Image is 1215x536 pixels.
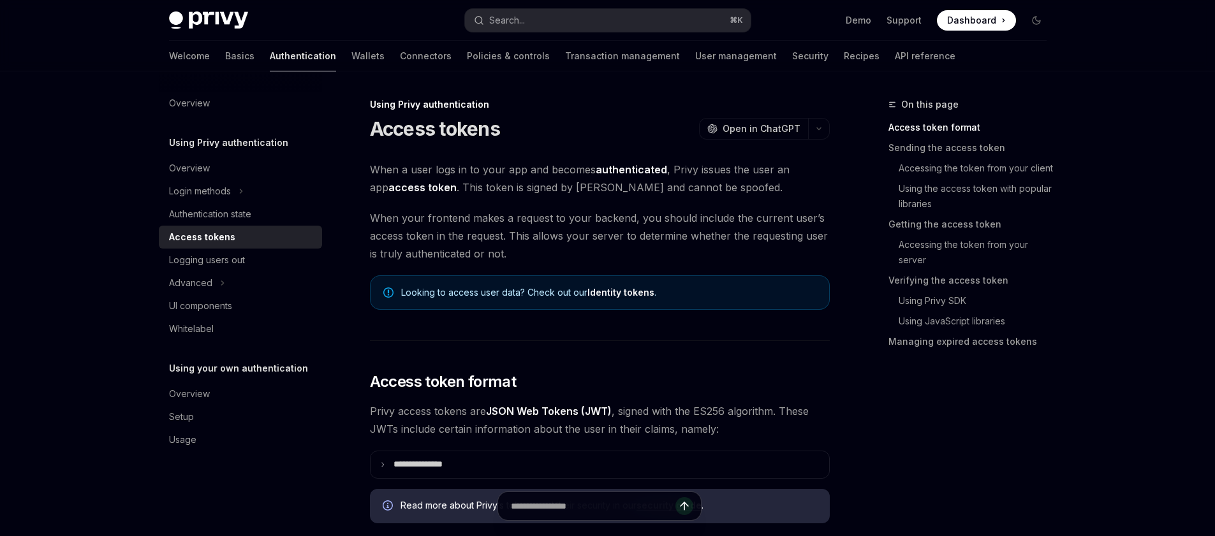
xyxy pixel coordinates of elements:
[888,270,1057,291] a: Verifying the access token
[699,118,808,140] button: Open in ChatGPT
[888,158,1057,178] a: Accessing the token from your client
[169,229,235,245] div: Access tokens
[159,226,322,249] a: Access tokens
[489,13,525,28] div: Search...
[888,178,1057,214] a: Using the access token with popular libraries
[159,382,322,405] a: Overview
[888,138,1057,158] a: Sending the access token
[675,497,693,515] button: Send message
[486,405,612,418] a: JSON Web Tokens (JWT)
[169,386,210,402] div: Overview
[400,41,452,71] a: Connectors
[383,287,394,298] svg: Note
[887,14,922,27] a: Support
[169,184,231,199] div: Login methods
[169,161,210,176] div: Overview
[565,41,680,71] a: Transaction management
[888,235,1057,270] a: Accessing the token from your server
[846,14,871,27] a: Demo
[511,492,675,520] input: Ask a question...
[465,9,751,32] button: Search...⌘K
[695,41,777,71] a: User management
[159,294,322,317] a: UI components
[159,203,322,226] a: Authentication state
[587,287,654,298] a: Identity tokens
[159,405,322,428] a: Setup
[169,361,308,376] h5: Using your own authentication
[901,97,959,112] span: On this page
[159,428,322,451] a: Usage
[169,11,248,29] img: dark logo
[1026,10,1047,31] button: Toggle dark mode
[225,41,254,71] a: Basics
[388,181,457,194] strong: access token
[723,122,800,135] span: Open in ChatGPT
[888,214,1057,235] a: Getting the access token
[351,41,385,71] a: Wallets
[596,163,667,176] strong: authenticated
[370,372,517,392] span: Access token format
[169,206,251,222] div: Authentication state
[888,331,1057,352] a: Managing expired access tokens
[169,41,210,71] a: Welcome
[467,41,550,71] a: Policies & controls
[370,209,830,263] span: When your frontend makes a request to your backend, you should include the current user’s access ...
[159,317,322,340] a: Whitelabel
[169,275,212,291] div: Advanced
[888,291,1057,311] a: Using Privy SDK
[159,157,322,180] a: Overview
[888,117,1057,138] a: Access token format
[792,41,828,71] a: Security
[159,272,322,294] button: Advanced
[370,98,830,111] div: Using Privy authentication
[159,180,322,203] button: Login methods
[169,432,196,447] div: Usage
[169,96,210,111] div: Overview
[401,286,816,299] span: Looking to access user data? Check out our .
[169,298,232,314] div: UI components
[888,311,1057,331] a: Using JavaScript libraries
[169,321,214,337] div: Whitelabel
[370,402,830,438] span: Privy access tokens are , signed with the ES256 algorithm. These JWTs include certain information...
[370,161,830,196] span: When a user logs in to your app and becomes , Privy issues the user an app . This token is signed...
[169,409,194,424] div: Setup
[270,41,336,71] a: Authentication
[895,41,955,71] a: API reference
[159,249,322,272] a: Logging users out
[169,252,245,268] div: Logging users out
[730,15,743,25] span: ⌘ K
[844,41,880,71] a: Recipes
[370,117,500,140] h1: Access tokens
[937,10,1016,31] a: Dashboard
[169,135,288,150] h5: Using Privy authentication
[947,14,996,27] span: Dashboard
[159,92,322,115] a: Overview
